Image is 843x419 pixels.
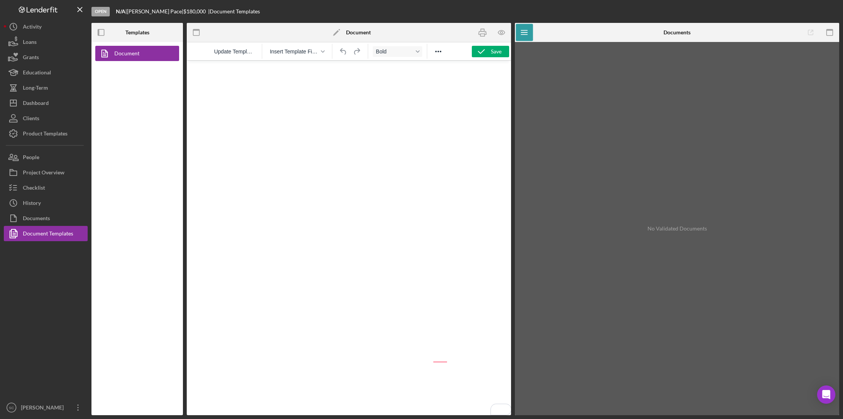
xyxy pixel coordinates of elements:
[4,180,88,195] button: Checklist
[4,400,88,415] button: SC[PERSON_NAME]
[23,65,51,82] div: Educational
[23,165,64,182] div: Project Overview
[23,126,67,143] div: Product Templates
[432,46,445,57] button: Reveal or hide additional toolbar items
[270,48,319,55] span: Insert Template Field
[346,29,371,35] b: Document
[208,8,260,15] div: | Document Templates
[116,8,127,15] div: |
[4,65,88,80] button: Educational
[472,46,509,57] button: Save
[23,111,39,128] div: Clients
[23,34,37,52] div: Loans
[4,226,88,241] button: Document Templates
[491,46,502,57] div: Save
[267,46,327,57] button: Insert Template Field
[127,8,183,15] div: [PERSON_NAME] Pace |
[4,150,88,165] button: People
[4,19,88,34] button: Activity
[91,7,110,16] div: Open
[187,61,511,415] iframe: Rich Text Area
[23,50,39,67] div: Grants
[214,48,254,55] span: Update Template
[4,111,88,126] button: Clients
[350,46,363,57] button: Redo
[23,180,45,197] div: Checklist
[4,126,88,141] button: Product Templates
[373,46,422,57] button: Format Bold
[664,29,691,35] b: Documents
[817,385,835,404] div: Open Intercom Messenger
[4,50,88,65] button: Grants
[23,211,50,228] div: Documents
[9,406,14,410] text: SC
[116,8,125,15] b: N/A
[4,80,88,95] button: Long-Term
[211,46,257,57] button: Reset the template to the current product template value
[4,195,88,211] button: History
[376,48,413,55] span: Bold
[4,34,88,50] button: Loans
[95,46,175,61] a: Document
[4,211,88,226] button: Documents
[19,400,69,417] div: [PERSON_NAME]
[183,8,206,15] span: $180,000
[4,165,88,180] button: Project Overview
[519,46,835,411] div: No Validated Documents
[23,19,42,36] div: Activity
[337,46,350,57] button: Undo
[23,95,49,113] div: Dashboard
[23,80,48,97] div: Long-Term
[4,95,88,111] button: Dashboard
[125,29,149,35] b: Templates
[23,195,41,213] div: History
[23,150,39,167] div: People
[23,226,73,243] div: Document Templates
